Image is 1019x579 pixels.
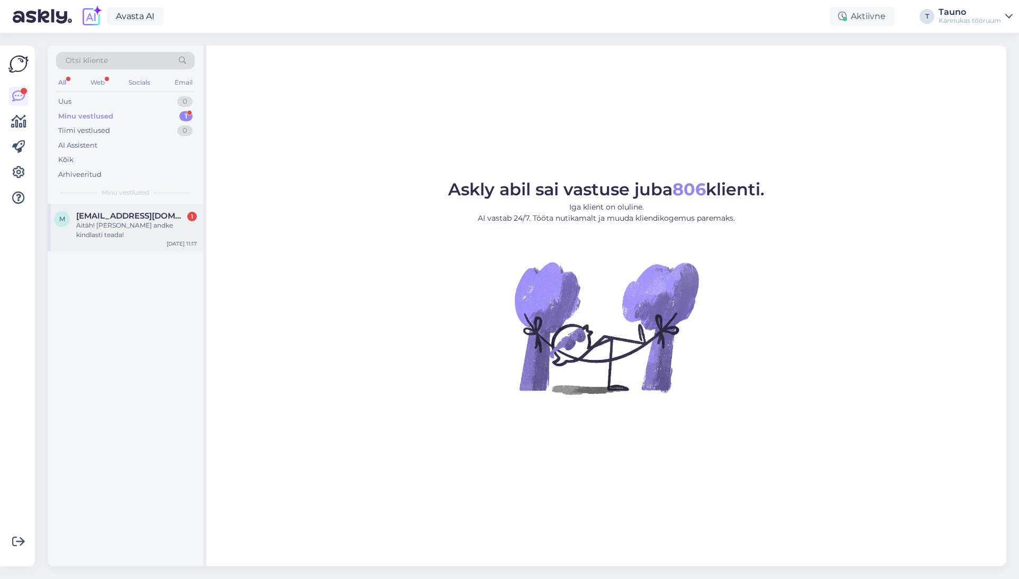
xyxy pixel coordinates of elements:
[448,179,765,200] span: Askly abil sai vastuse juba klienti.
[172,76,195,89] div: Email
[107,7,163,25] a: Avasta AI
[187,212,197,221] div: 1
[167,240,197,248] div: [DATE] 11:17
[8,54,29,74] img: Askly Logo
[511,232,702,423] img: No Chat active
[76,221,197,240] div: Aitäh! [PERSON_NAME] andke kindlasti teada!
[66,55,108,66] span: Otsi kliente
[102,188,149,197] span: Minu vestlused
[58,140,97,151] div: AI Assistent
[920,9,934,24] div: T
[177,96,193,107] div: 0
[672,179,706,200] b: 806
[939,8,1013,25] a: TaunoKännukas tööruum
[939,16,1001,25] div: Kännukas tööruum
[58,111,113,122] div: Minu vestlused
[126,76,152,89] div: Socials
[80,5,103,28] img: explore-ai
[58,169,102,180] div: Arhiveeritud
[177,125,193,136] div: 0
[56,76,68,89] div: All
[59,215,65,223] span: m
[58,125,110,136] div: Tiimi vestlused
[58,155,74,165] div: Kõik
[179,111,193,122] div: 1
[939,8,1001,16] div: Tauno
[58,96,71,107] div: Uus
[88,76,107,89] div: Web
[76,211,186,221] span: meelisunt@gmail.com
[448,202,765,224] p: Iga klient on oluline. AI vastab 24/7. Tööta nutikamalt ja muuda kliendikogemus paremaks.
[830,7,894,26] div: Aktiivne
